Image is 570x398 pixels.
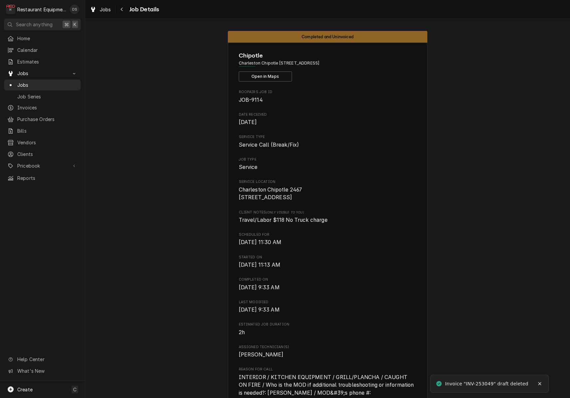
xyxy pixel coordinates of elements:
span: Service Call (Break/Fix) [239,142,299,148]
span: [DATE] 11:13 AM [239,262,280,268]
span: Service [239,164,258,170]
span: Job Details [127,5,159,14]
a: Go to Help Center [4,354,81,365]
span: Create [17,387,33,392]
div: DS [70,5,79,14]
span: Travel/Labor $118 No Truck charge [239,217,328,223]
span: Bills [17,127,77,134]
span: Clients [17,151,77,158]
div: Restaurant Equipment Diagnostics [17,6,66,13]
span: Estimated Job Duration [239,322,417,327]
div: Restaurant Equipment Diagnostics's Avatar [6,5,15,14]
div: Service Location [239,179,417,201]
div: Job Type [239,157,417,171]
span: Jobs [17,81,77,88]
span: Job Series [17,93,77,100]
span: Pricebook [17,162,68,169]
span: Home [17,35,77,42]
span: Completed On [239,277,417,282]
div: [object Object] [239,210,417,224]
span: Service Type [239,141,417,149]
span: Help Center [17,356,77,363]
span: Started On [239,255,417,260]
span: Completed and Uninvoiced [302,35,354,39]
span: Purchase Orders [17,116,77,123]
span: Assigned Technician(s) [239,344,417,350]
div: Started On [239,255,417,269]
div: Status [228,31,427,43]
span: Completed On [239,284,417,292]
span: Roopairs Job ID [239,96,417,104]
span: Address [239,60,417,66]
span: Job Type [239,157,417,162]
div: R [6,5,15,14]
span: Reports [17,175,77,182]
a: Go to Pricebook [4,160,81,171]
a: Home [4,33,81,44]
a: Go to What's New [4,365,81,376]
span: Client Notes [239,210,417,215]
span: Estimated Job Duration [239,329,417,336]
span: Service Type [239,134,417,140]
div: Invoice "INV-253049" draft deleted [445,380,529,387]
span: Search anything [16,21,53,28]
span: Charleston Chipotle 2467 [STREET_ADDRESS] [239,187,302,201]
span: ⌘ [64,21,69,28]
a: Reports [4,173,81,184]
span: [DATE] 9:33 AM [239,284,280,291]
span: [PERSON_NAME] [239,351,284,358]
span: 2h [239,329,245,335]
a: Clients [4,149,81,160]
a: Vendors [4,137,81,148]
span: (Only Visible to You) [266,210,304,214]
span: Last Modified [239,300,417,305]
div: Derek Stewart's Avatar [70,5,79,14]
span: Roopairs Job ID [239,89,417,95]
span: Scheduled For [239,232,417,237]
span: [DATE] [239,119,257,125]
span: Scheduled For [239,238,417,246]
span: K [73,21,76,28]
div: Scheduled For [239,232,417,246]
span: Estimates [17,58,77,65]
div: Date Received [239,112,417,126]
span: Calendar [17,47,77,54]
div: Roopairs Job ID [239,89,417,104]
div: Last Modified [239,300,417,314]
span: Name [239,51,417,60]
span: Reason For Call [239,367,417,372]
span: Job Type [239,163,417,171]
span: [object Object] [239,216,417,224]
a: Invoices [4,102,81,113]
a: Go to Jobs [4,68,81,79]
span: Jobs [100,6,111,13]
a: Bills [4,125,81,136]
span: Service Location [239,186,417,201]
div: Estimated Job Duration [239,322,417,336]
span: Date Received [239,118,417,126]
span: [DATE] 11:30 AM [239,239,281,245]
span: Invoices [17,104,77,111]
div: Assigned Technician(s) [239,344,417,359]
span: Vendors [17,139,77,146]
a: Job Series [4,91,81,102]
span: What's New [17,367,77,374]
span: Last Modified [239,306,417,314]
a: Purchase Orders [4,114,81,125]
span: Service Location [239,179,417,185]
div: Service Type [239,134,417,149]
a: Estimates [4,56,81,67]
span: Jobs [17,70,68,77]
a: Jobs [87,4,114,15]
span: Date Received [239,112,417,117]
a: Jobs [4,79,81,90]
div: Completed On [239,277,417,291]
span: Started On [239,261,417,269]
a: Calendar [4,45,81,56]
span: Assigned Technician(s) [239,351,417,359]
div: Client Information [239,51,417,81]
span: JOB-9114 [239,97,263,103]
button: Search anything⌘K [4,19,81,30]
button: Open in Maps [239,71,292,81]
button: Navigate back [117,4,127,15]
